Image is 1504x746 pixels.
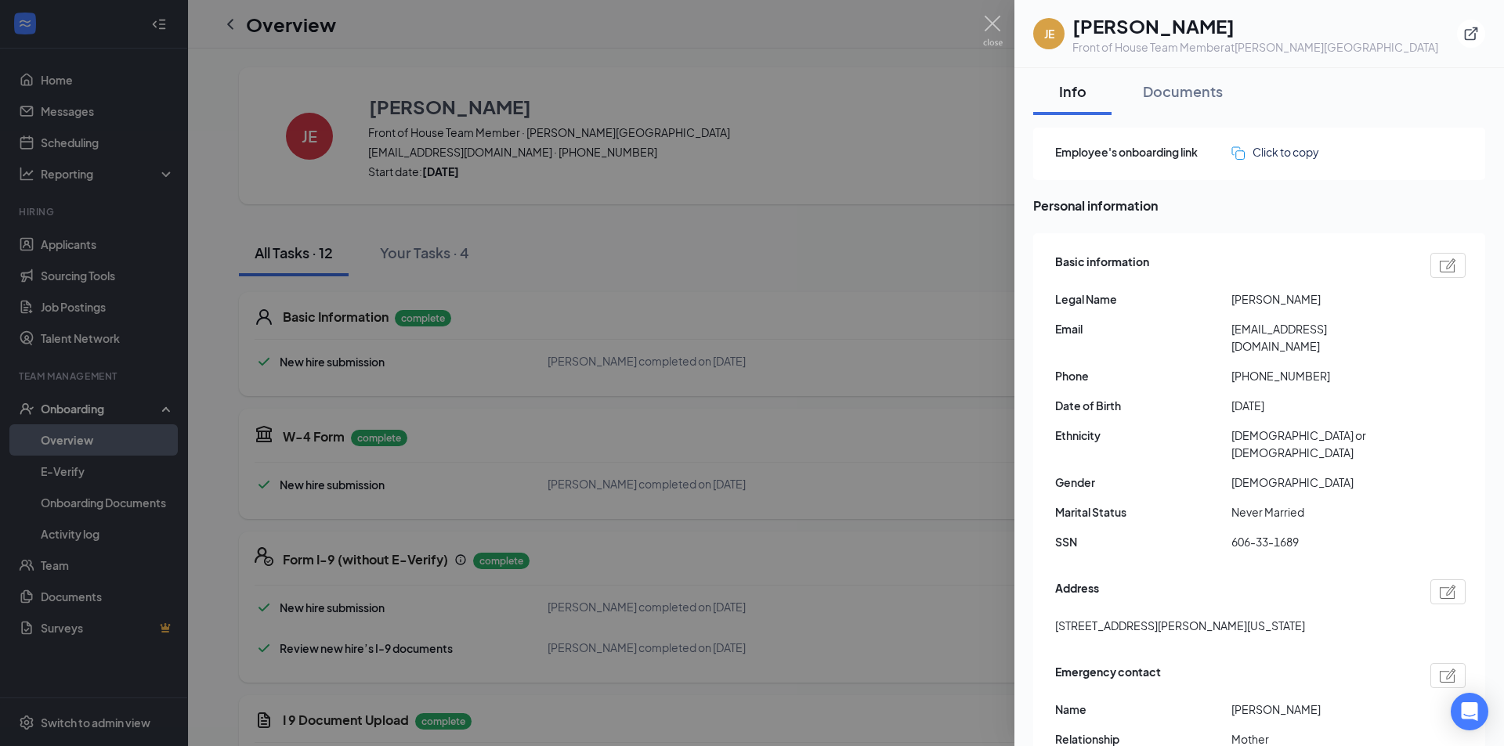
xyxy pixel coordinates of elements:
[1055,503,1231,521] span: Marital Status
[1055,320,1231,337] span: Email
[1451,693,1488,730] div: Open Intercom Messenger
[1055,427,1231,444] span: Ethnicity
[1072,39,1438,55] div: Front of House Team Member at [PERSON_NAME][GEOGRAPHIC_DATA]
[1231,290,1408,308] span: [PERSON_NAME]
[1231,320,1408,355] span: [EMAIL_ADDRESS][DOMAIN_NAME]
[1055,579,1099,604] span: Address
[1055,474,1231,491] span: Gender
[1055,663,1161,688] span: Emergency contact
[1072,13,1438,39] h1: [PERSON_NAME]
[1033,196,1485,215] span: Personal information
[1055,290,1231,308] span: Legal Name
[1231,427,1408,461] span: [DEMOGRAPHIC_DATA] or [DEMOGRAPHIC_DATA]
[1055,253,1149,278] span: Basic information
[1231,533,1408,550] span: 606-33-1689
[1055,367,1231,384] span: Phone
[1457,20,1485,48] button: ExternalLink
[1055,533,1231,550] span: SSN
[1231,146,1245,160] img: click-to-copy.71757273a98fde459dfc.svg
[1055,617,1305,634] span: [STREET_ADDRESS][PERSON_NAME][US_STATE]
[1231,143,1319,160] button: Click to copy
[1231,503,1408,521] span: Never Married
[1143,81,1223,101] div: Documents
[1055,143,1231,160] span: Employee's onboarding link
[1049,81,1096,101] div: Info
[1231,474,1408,491] span: [DEMOGRAPHIC_DATA]
[1231,397,1408,414] span: [DATE]
[1044,26,1054,41] div: JE
[1463,26,1479,41] svg: ExternalLink
[1231,701,1408,718] span: [PERSON_NAME]
[1055,701,1231,718] span: Name
[1055,397,1231,414] span: Date of Birth
[1231,367,1408,384] span: [PHONE_NUMBER]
